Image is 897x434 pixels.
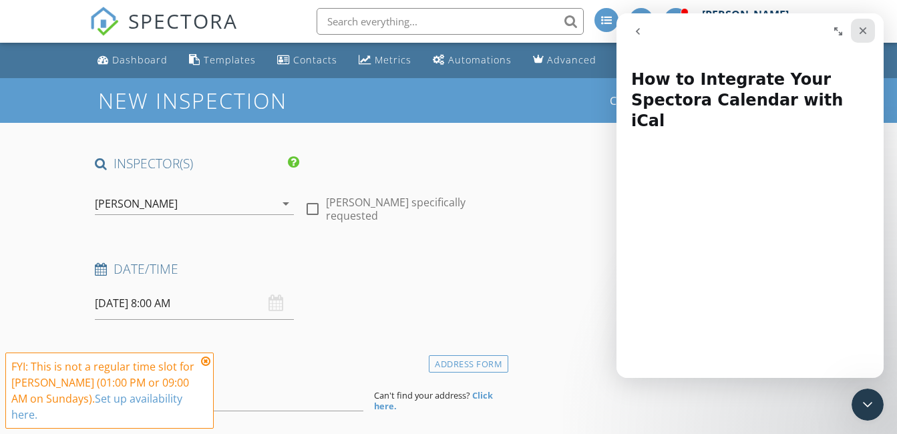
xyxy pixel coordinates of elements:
label: [PERSON_NAME] specifically requested [326,196,503,222]
div: [PERSON_NAME] [95,198,178,210]
iframe: Intercom live chat [616,13,884,378]
h4: Location [95,352,503,369]
a: Metrics [353,48,417,73]
img: The Best Home Inspection Software - Spectora [89,7,119,36]
iframe: Intercom live chat [852,389,884,421]
a: Automations (Basic) [427,48,517,73]
div: Advanced [547,53,596,66]
a: Dashboard [92,48,173,73]
div: Contacts [293,53,337,66]
h4: Date/Time [95,260,503,278]
div: Templates [204,53,256,66]
a: Click here to use the New Order Form [610,95,799,106]
div: Address Form [429,355,508,373]
div: [PERSON_NAME] [702,8,789,21]
a: SPECTORA [89,18,238,46]
a: Settings [612,48,677,73]
h4: INSPECTOR(S) [95,155,299,172]
div: Automations [448,53,512,66]
a: Set up availability here. [11,391,182,422]
h1: New Inspection [98,89,394,112]
div: Metrics [375,53,411,66]
div: Dashboard [112,53,168,66]
span: SPECTORA [128,7,238,35]
div: FYI: This is not a regular time slot for [PERSON_NAME] (01:00 PM or 09:00 AM on Sundays). [11,359,197,423]
input: Search everything... [317,8,584,35]
span: Can't find your address? [374,389,470,401]
strong: Click here. [374,389,493,412]
a: Templates [184,48,261,73]
a: Contacts [272,48,343,73]
i: arrow_drop_down [278,196,294,212]
a: Advanced [528,48,602,73]
input: Select date [95,287,293,320]
input: Address Search [95,379,363,411]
